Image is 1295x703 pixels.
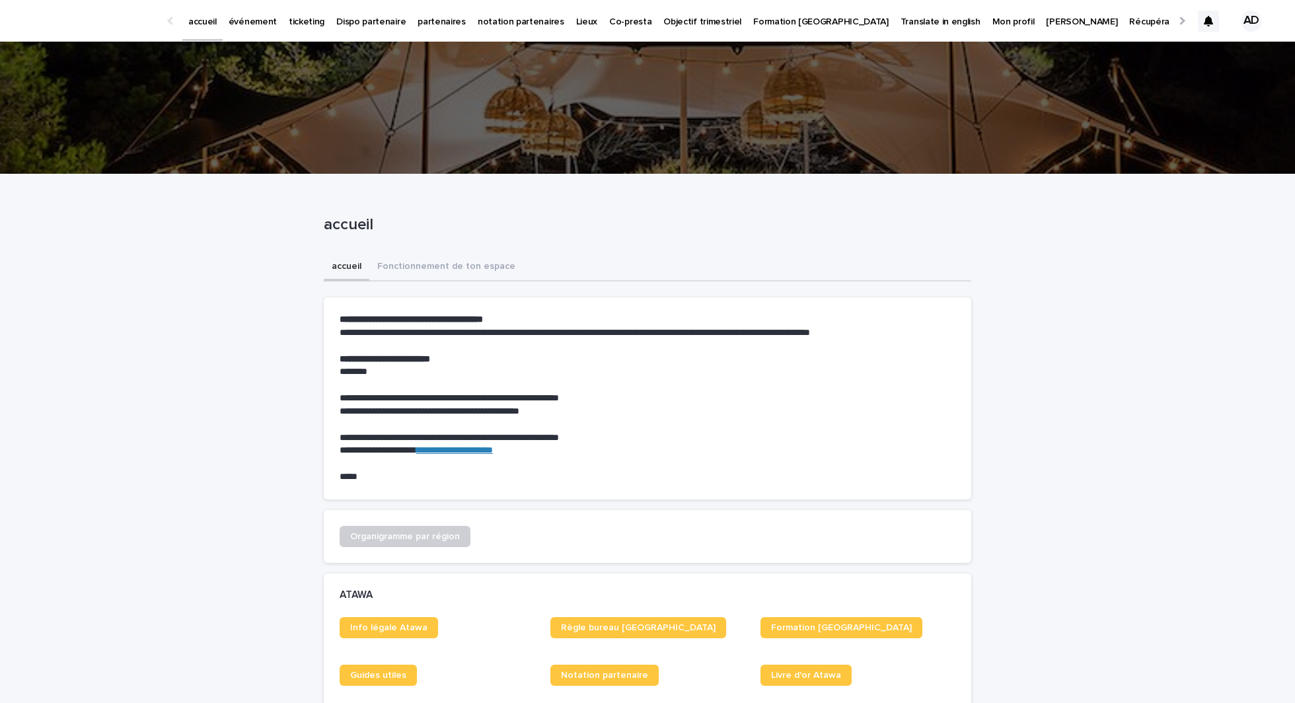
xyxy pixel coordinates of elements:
[340,589,373,601] h2: ATAWA
[340,665,417,686] a: Guides utiles
[550,617,726,638] a: Règle bureau [GEOGRAPHIC_DATA]
[340,617,438,638] a: Info légale Atawa
[324,215,966,235] p: accueil
[771,671,841,680] span: Livre d'or Atawa
[1241,11,1262,32] div: AD
[771,623,912,632] span: Formation [GEOGRAPHIC_DATA]
[340,526,470,547] a: Organigramme par région
[561,623,716,632] span: Règle bureau [GEOGRAPHIC_DATA]
[26,8,155,34] img: Ls34BcGeRexTGTNfXpUC
[760,665,852,686] a: Livre d'or Atawa
[561,671,648,680] span: Notation partenaire
[760,617,922,638] a: Formation [GEOGRAPHIC_DATA]
[350,532,460,541] span: Organigramme par région
[324,254,369,281] button: accueil
[369,254,523,281] button: Fonctionnement de ton espace
[550,665,659,686] a: Notation partenaire
[350,623,427,632] span: Info légale Atawa
[350,671,406,680] span: Guides utiles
